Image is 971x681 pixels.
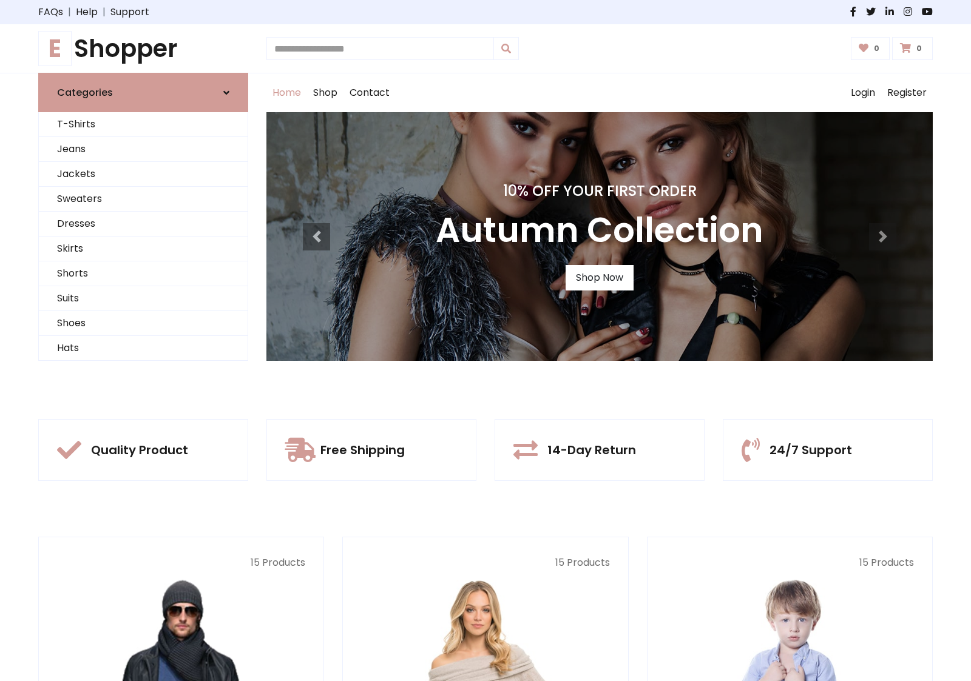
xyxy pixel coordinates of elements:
a: Jackets [39,162,248,187]
a: FAQs [38,5,63,19]
h5: Quality Product [91,443,188,457]
p: 15 Products [57,555,305,570]
h5: Free Shipping [320,443,405,457]
a: EShopper [38,34,248,63]
a: Sweaters [39,187,248,212]
a: Hats [39,336,248,361]
h5: 14-Day Return [547,443,636,457]
p: 15 Products [666,555,914,570]
a: Support [110,5,149,19]
a: Categories [38,73,248,112]
h3: Autumn Collection [436,210,763,250]
a: Shorts [39,261,248,286]
h4: 10% Off Your First Order [436,183,763,200]
a: Shoes [39,311,248,336]
a: Suits [39,286,248,311]
h5: 24/7 Support [770,443,852,457]
h1: Shopper [38,34,248,63]
span: 0 [871,43,882,54]
a: 0 [892,37,933,60]
h6: Categories [57,87,113,98]
a: Jeans [39,137,248,162]
a: Home [266,73,307,112]
a: Help [76,5,98,19]
a: Contact [343,73,396,112]
a: Shop [307,73,343,112]
a: T-Shirts [39,112,248,137]
a: 0 [851,37,890,60]
a: Login [845,73,881,112]
a: Dresses [39,212,248,237]
a: Skirts [39,237,248,261]
span: E [38,31,72,66]
a: Shop Now [566,265,634,290]
span: 0 [913,43,925,54]
span: | [98,5,110,19]
p: 15 Products [361,555,609,570]
a: Register [881,73,933,112]
span: | [63,5,76,19]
